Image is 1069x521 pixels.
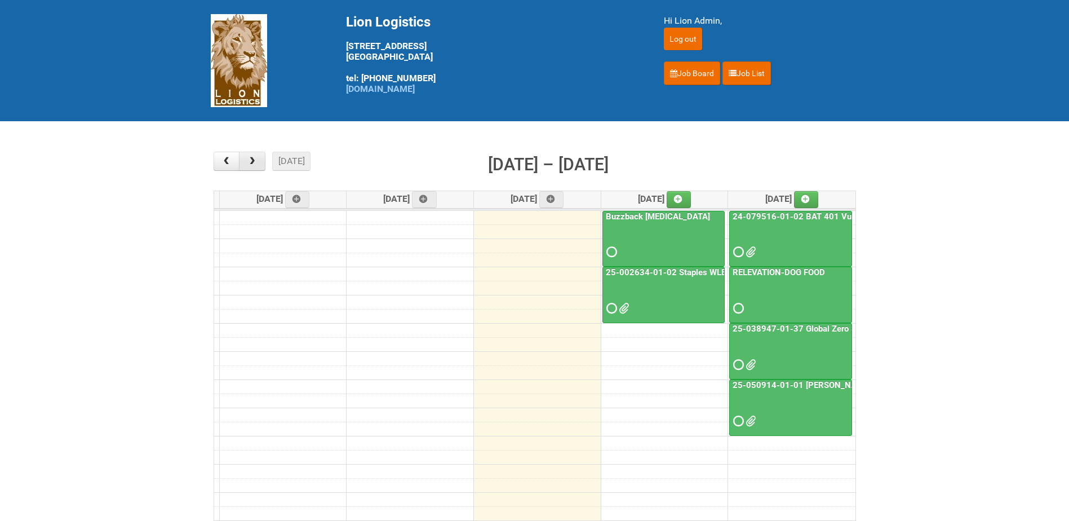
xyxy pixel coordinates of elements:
div: Hi Lion Admin, [664,14,859,28]
a: RELEVATION-DOG FOOD [729,267,852,323]
a: Job Board [664,61,720,85]
a: 25-038947-01-37 Global Zero Sugar Tea Test [730,324,910,334]
span: Requested [733,361,741,369]
a: Add an event [285,191,310,208]
a: 25-002634-01-02 Staples WLE 2025 Community - 8th Mailing [604,267,847,277]
span: [DATE] [765,193,819,204]
span: Additional Product Insert.pdf LPF 25-050914-01-01.xlsx MDN (2) 25-050914-01.xlsx MDN 25-050914-01... [746,417,753,425]
span: [DATE] [383,193,437,204]
span: Requested [606,304,614,312]
button: [DATE] [272,152,311,171]
a: 25-002634-01-02 Staples WLE 2025 Community - 8th Mailing [602,267,725,323]
span: Requested [606,248,614,256]
span: Staples Mailing - September Addresses Lion.xlsx MOR 25-002634-01-02 - 8th Mailing.xlsm JNF 25-002... [619,304,627,312]
a: Add an event [794,191,819,208]
span: Requested [733,304,741,312]
a: 25-050914-01-01 [PERSON_NAME] C&U [730,380,892,390]
img: Lion Logistics [211,14,267,107]
span: [DATE] [638,193,691,204]
a: RELEVATION-DOG FOOD [730,267,827,277]
a: Add an event [539,191,564,208]
a: Lion Logistics [211,55,267,65]
span: [DATE] [511,193,564,204]
span: [DATE] [256,193,310,204]
span: 24-079516-01-02 - LPF.xlsx RAIBAT Vuse Pro Box RCT Study - Pregnancy Test Letter - 11JUL2025.pdf ... [746,248,753,256]
a: 24-079516-01-02 BAT 401 Vuse Box RCT [730,211,898,222]
a: Buzzback [MEDICAL_DATA] [604,211,712,222]
span: Lion Logistics [346,14,431,30]
a: Add an event [412,191,437,208]
div: [STREET_ADDRESS] [GEOGRAPHIC_DATA] tel: [PHONE_NUMBER] [346,14,636,94]
a: 25-038947-01-37 Global Zero Sugar Tea Test [729,323,852,379]
span: 25-038947-01-37 Global Zero Sugar Tea Test - LPF.xlsx Green Tea Jasmine Honey.pdf Green Tea Yuzu.... [746,361,753,369]
span: Requested [733,248,741,256]
a: 25-050914-01-01 [PERSON_NAME] C&U [729,379,852,436]
a: [DOMAIN_NAME] [346,83,415,94]
a: Job List [722,61,771,85]
h2: [DATE] – [DATE] [488,152,609,178]
span: Requested [733,417,741,425]
a: Add an event [667,191,691,208]
a: Buzzback [MEDICAL_DATA] [602,211,725,267]
a: 24-079516-01-02 BAT 401 Vuse Box RCT [729,211,852,267]
input: Log out [664,28,702,50]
